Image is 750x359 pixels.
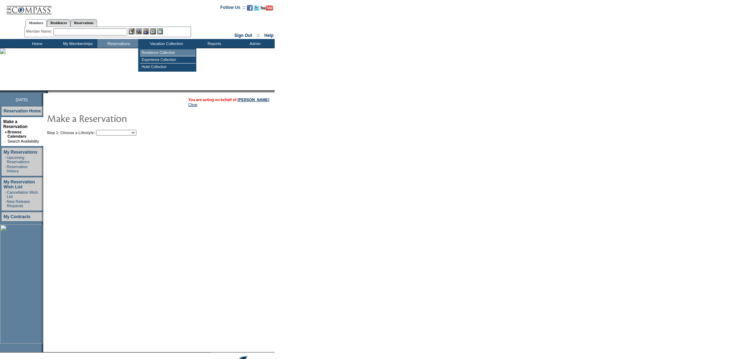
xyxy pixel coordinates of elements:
a: Members [26,19,47,27]
span: [DATE] [16,98,28,102]
img: b_edit.gif [129,28,135,34]
div: Member Name: [26,28,54,34]
img: b_calculator.gif [157,28,163,34]
td: Reservations [97,39,138,48]
td: My Memberships [57,39,97,48]
td: · [5,199,6,208]
a: My Reservation Wish List [4,179,35,189]
td: Hotel Collection [140,63,196,70]
td: Reports [193,39,234,48]
a: Subscribe to our YouTube Channel [261,7,273,11]
a: Search Availability [7,139,39,143]
a: Make a Reservation [3,119,28,129]
a: Clear [188,103,197,107]
a: Reservation Home [4,109,41,114]
td: · [5,190,6,199]
a: [PERSON_NAME] [238,98,269,102]
td: Follow Us :: [220,4,246,13]
td: Experience Collection [140,56,196,63]
img: Follow us on Twitter [254,5,259,11]
a: Sign Out [234,33,252,38]
img: Subscribe to our YouTube Channel [261,5,273,11]
td: · [5,165,6,173]
span: :: [257,33,260,38]
a: Residences [47,19,71,27]
td: Vacation Collection [138,39,193,48]
a: Browse Calendars [7,130,26,138]
img: pgTtlMakeReservation.gif [47,111,189,125]
a: Become our fan on Facebook [247,7,253,11]
a: Reservations [71,19,97,27]
b: Step 1: Choose a Lifestyle: [47,131,95,135]
img: Become our fan on Facebook [247,5,253,11]
img: View [136,28,142,34]
a: Help [264,33,274,38]
a: Cancellation Wish List [7,190,38,199]
img: Reservations [150,28,156,34]
a: Reservation History [7,165,28,173]
a: Follow us on Twitter [254,7,259,11]
a: My Contracts [4,214,30,219]
td: Home [16,39,57,48]
img: promoShadowLeftCorner.gif [45,90,48,93]
td: Residence Collection [140,49,196,56]
span: You are acting on behalf of: [188,98,269,102]
img: blank.gif [48,90,49,93]
a: Upcoming Reservations [7,155,29,164]
td: Admin [234,39,275,48]
td: · [5,139,7,143]
a: My Reservations [4,150,37,155]
a: New Release Requests [7,199,30,208]
td: · [5,155,6,164]
b: » [5,130,7,134]
img: Impersonate [143,28,149,34]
